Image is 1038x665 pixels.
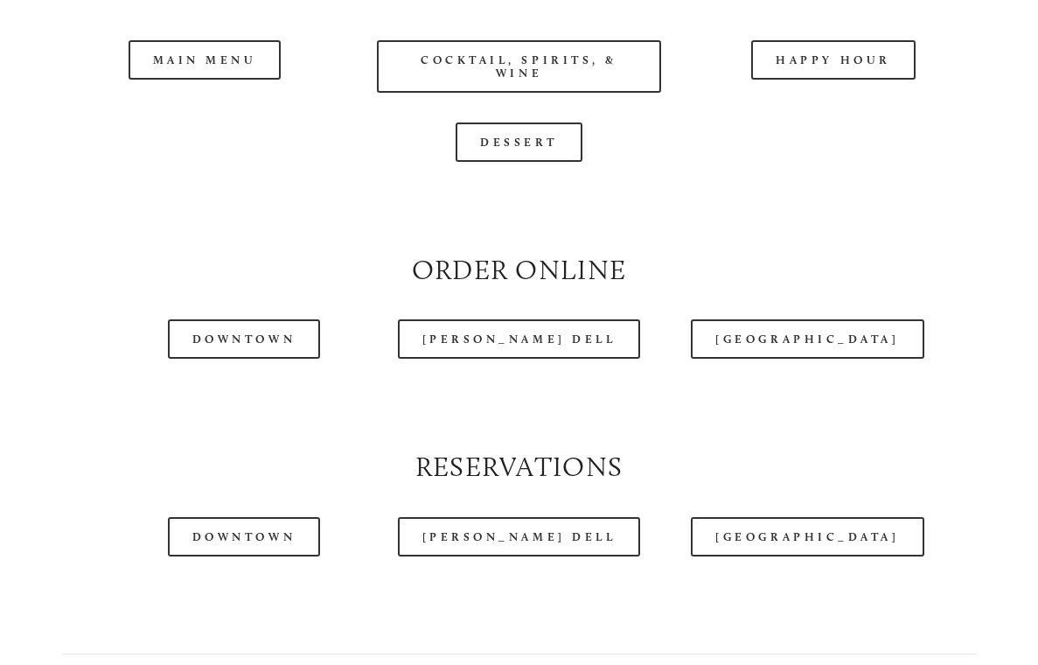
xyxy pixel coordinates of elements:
[62,448,976,486] h2: Reservations
[691,319,923,359] a: [GEOGRAPHIC_DATA]
[168,319,320,359] a: Downtown
[398,517,641,556] a: [PERSON_NAME] Dell
[398,319,641,359] a: [PERSON_NAME] Dell
[691,517,923,556] a: [GEOGRAPHIC_DATA]
[62,251,976,290] h2: Order Online
[456,122,582,162] a: Dessert
[168,517,320,556] a: Downtown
